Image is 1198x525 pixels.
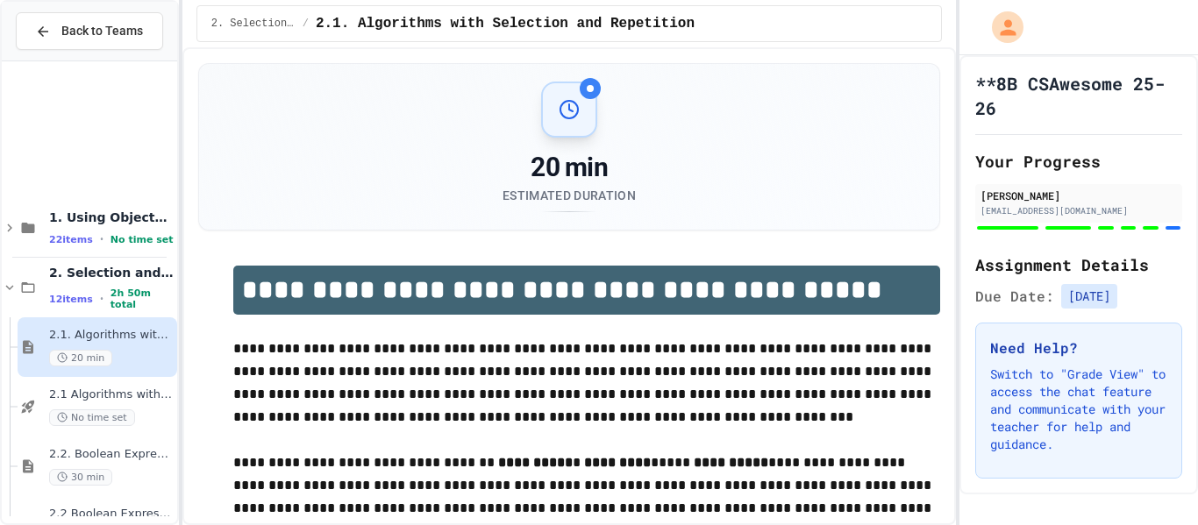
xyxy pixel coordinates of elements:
div: [PERSON_NAME] [981,188,1177,203]
span: 12 items [49,294,93,305]
span: • [100,232,103,246]
span: 2.1. Algorithms with Selection and Repetition [49,328,174,343]
h2: Assignment Details [975,252,1182,277]
h2: Your Progress [975,149,1182,174]
span: 2. Selection and Iteration [49,265,174,280]
span: 2.2. Boolean Expressions [49,447,174,462]
h3: Need Help? [990,337,1167,358]
span: 1. Using Objects and Methods [49,209,174,225]
span: 2.1 Algorithms with Selection and Repetition - Topic 2.1 [49,387,174,402]
div: [EMAIL_ADDRESS][DOMAIN_NAME] [981,204,1177,217]
span: 2h 50m total [111,287,174,310]
span: 30 min [49,469,112,486]
span: 2. Selection and Iteration [211,17,296,31]
span: Due Date: [975,286,1054,307]
p: Switch to "Grade View" to access the chat feature and communicate with your teacher for help and ... [990,365,1167,453]
span: No time set [111,234,174,245]
span: [DATE] [1061,284,1117,309]
div: 20 min [503,152,636,183]
span: No time set [49,409,135,426]
button: Back to Teams [16,12,163,50]
div: Estimated Duration [503,187,636,204]
div: My Account [973,7,1028,47]
span: 2.1. Algorithms with Selection and Repetition [316,13,695,34]
span: 20 min [49,350,112,366]
span: 22 items [49,234,93,245]
h1: **8B CSAwesome 25-26 [975,71,1182,120]
span: • [100,292,103,306]
span: Back to Teams [61,22,143,40]
span: 2.2 Boolean Expressions - Quiz [49,507,174,521]
span: / [303,17,309,31]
